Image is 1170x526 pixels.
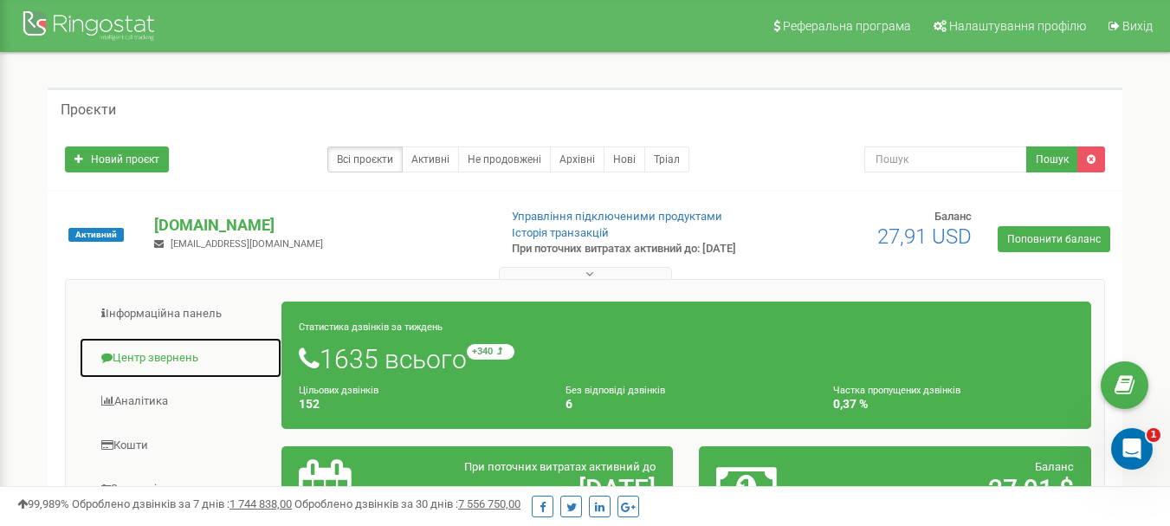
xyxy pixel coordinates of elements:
a: Активні [402,146,459,172]
a: Тріал [644,146,689,172]
h5: Проєкти [61,102,116,118]
input: Пошук [864,146,1027,172]
span: Налаштування профілю [949,19,1086,33]
a: Новий проєкт [65,146,169,172]
span: [EMAIL_ADDRESS][DOMAIN_NAME] [171,238,323,250]
button: Пошук [1026,146,1078,172]
u: 7 556 750,00 [458,497,520,510]
h4: 0,37 % [833,398,1074,411]
a: Архівні [550,146,604,172]
h4: 6 [566,398,806,411]
u: 1 744 838,00 [229,497,292,510]
span: 99,989% [17,497,69,510]
small: Без відповіді дзвінків [566,385,665,396]
span: Вихід [1122,19,1153,33]
a: Загальні налаштування [79,468,282,510]
a: Поповнити баланс [998,226,1110,252]
a: Всі проєкти [327,146,403,172]
a: Аналiтика [79,380,282,423]
small: Цільових дзвінків [299,385,378,396]
span: 1 [1147,428,1160,442]
span: Оброблено дзвінків за 7 днів : [72,497,292,510]
iframe: Intercom live chat [1111,428,1153,470]
h1: 1635 всього [299,344,1074,373]
a: Кошти [79,425,282,467]
a: Центр звернень [79,337,282,380]
span: При поточних витратах активний до [464,460,656,473]
span: 27,91 USD [877,224,972,249]
a: Не продовжені [458,146,551,172]
span: Оброблено дзвінків за 30 днів : [294,497,520,510]
span: Реферальна програма [783,19,911,33]
h4: 152 [299,398,540,411]
h2: 27,91 $ [844,475,1074,503]
small: Статистика дзвінків за тиждень [299,321,443,333]
h2: [DATE] [426,475,656,503]
small: +340 [467,344,514,360]
span: Активний [68,228,124,242]
a: Історія транзакцій [512,226,609,239]
small: Частка пропущених дзвінків [833,385,960,396]
span: Баланс [934,210,972,223]
span: Баланс [1035,460,1074,473]
a: Управління підключеними продуктами [512,210,722,223]
p: При поточних витратах активний до: [DATE] [512,241,753,257]
p: [DOMAIN_NAME] [154,214,483,237]
a: Нові [604,146,645,172]
a: Інформаційна панель [79,293,282,335]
